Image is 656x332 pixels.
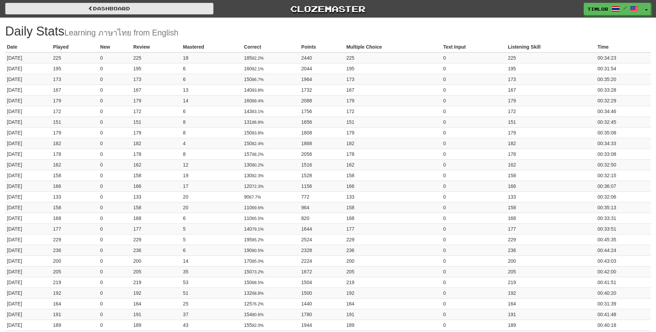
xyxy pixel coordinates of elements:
[345,63,441,74] td: 195
[5,255,51,266] td: [DATE]
[181,74,242,84] td: 6
[181,42,242,52] th: Mastered
[5,234,51,245] td: [DATE]
[252,280,264,285] small: 68.5%
[252,238,264,242] small: 85.2%
[345,106,441,117] td: 172
[98,255,132,266] td: 0
[51,106,98,117] td: 172
[345,245,441,255] td: 236
[441,106,506,117] td: 0
[5,181,51,191] td: [DATE]
[441,149,506,159] td: 0
[98,234,132,245] td: 0
[181,63,242,74] td: 6
[441,255,506,266] td: 0
[345,277,441,288] td: 219
[98,202,132,213] td: 0
[132,181,181,191] td: 166
[345,84,441,95] td: 167
[51,255,98,266] td: 200
[441,42,506,52] th: Text Input
[132,63,181,74] td: 195
[51,223,98,234] td: 177
[132,255,181,266] td: 200
[5,170,51,181] td: [DATE]
[596,288,651,298] td: 00:40:20
[5,245,51,255] td: [DATE]
[300,277,345,288] td: 1504
[623,6,627,10] span: /
[51,181,98,191] td: 166
[5,138,51,149] td: [DATE]
[242,127,300,138] td: 150
[345,170,441,181] td: 158
[252,259,264,264] small: 85.0%
[98,117,132,127] td: 0
[345,117,441,127] td: 151
[345,159,441,170] td: 162
[242,159,300,170] td: 130
[181,202,242,213] td: 20
[596,149,651,159] td: 00:33:08
[300,106,345,117] td: 1756
[596,159,651,170] td: 00:32:50
[441,95,506,106] td: 0
[345,191,441,202] td: 133
[242,149,300,159] td: 157
[300,63,345,74] td: 2044
[5,74,51,84] td: [DATE]
[345,95,441,106] td: 179
[181,117,242,127] td: 8
[506,138,596,149] td: 182
[5,277,51,288] td: [DATE]
[252,152,264,157] small: 88.2%
[181,127,242,138] td: 8
[584,3,642,15] a: timlor /
[300,138,345,149] td: 1868
[98,191,132,202] td: 0
[587,6,608,12] span: timlor
[345,52,441,63] td: 225
[300,95,345,106] td: 2088
[181,181,242,191] td: 17
[98,149,132,159] td: 0
[132,213,181,223] td: 168
[596,202,651,213] td: 00:35:13
[441,288,506,298] td: 0
[596,191,651,202] td: 00:32:06
[506,52,596,63] td: 225
[181,52,242,63] td: 18
[51,117,98,127] td: 151
[252,141,264,146] small: 82.4%
[51,127,98,138] td: 179
[5,95,51,106] td: [DATE]
[242,245,300,255] td: 190
[300,42,345,52] th: Points
[132,138,181,149] td: 182
[51,245,98,255] td: 236
[506,191,596,202] td: 133
[5,52,51,63] td: [DATE]
[242,106,300,117] td: 143
[98,277,132,288] td: 0
[132,106,181,117] td: 172
[345,202,441,213] td: 158
[64,28,178,37] small: Learning ภาษาไทย from English
[441,127,506,138] td: 0
[345,213,441,223] td: 168
[596,74,651,84] td: 00:35:20
[252,77,264,82] small: 86.7%
[596,138,651,149] td: 00:34:33
[98,106,132,117] td: 0
[506,223,596,234] td: 177
[345,42,441,52] th: Multiple Choice
[181,288,242,298] td: 51
[132,52,181,63] td: 225
[181,245,242,255] td: 6
[506,159,596,170] td: 162
[441,181,506,191] td: 0
[98,127,132,138] td: 0
[596,117,651,127] td: 00:32:45
[441,170,506,181] td: 0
